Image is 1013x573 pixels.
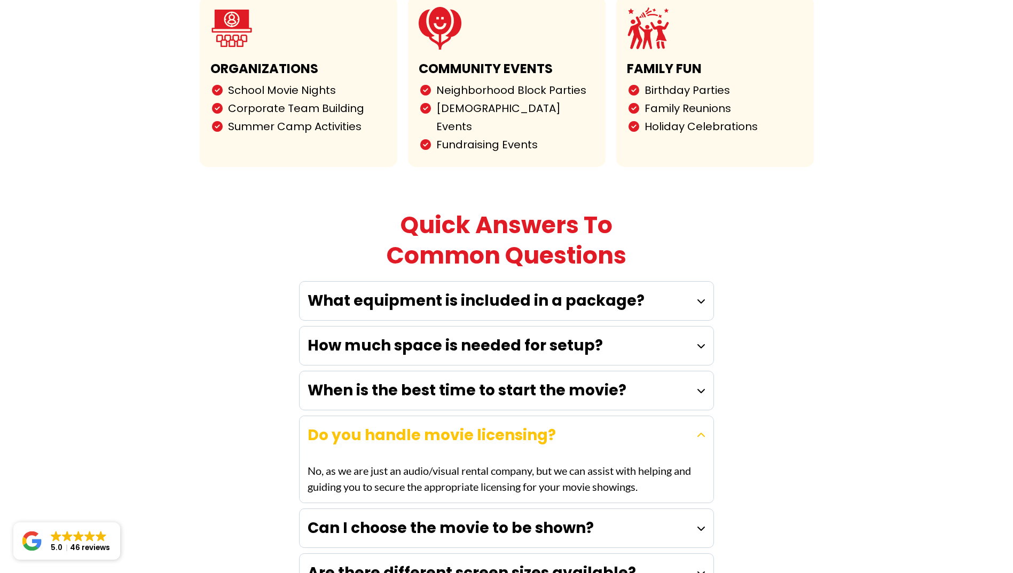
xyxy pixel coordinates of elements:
p: Family Reunions [645,99,800,117]
p: Corporate Team Building [228,99,384,117]
p: No, as we are just an audio/visual rental company, but we can assist with helping and guiding you... [308,463,705,495]
p: Holiday Celebrations [645,117,800,136]
p: Birthday Parties [645,81,800,99]
p: [DEMOGRAPHIC_DATA] Events [436,99,592,136]
h1: ORGANIZATIONS [210,60,395,77]
p: Summer Camp Activities [228,117,384,136]
strong: Common Questions [387,239,626,272]
strong: Quick Answers To [401,209,612,241]
h1: FAMILY FUN [627,60,811,77]
strong: How much space is needed for setup? [308,335,603,356]
strong: When is the best time to start the movie? [308,380,626,401]
strong: Can I choose the movie to be shown? [308,518,594,538]
a: Close GoogleGoogleGoogleGoogleGoogle 5.046 reviews [13,522,120,560]
p: Neighborhood Block Parties [436,81,592,99]
p: School Movie Nights [228,81,384,99]
p: Fundraising Events [436,136,592,154]
strong: Do you handle movie licensing? [308,425,556,445]
strong: What equipment is included in a package? [308,290,645,311]
h1: COMMUNITY EVENTS [419,60,603,77]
